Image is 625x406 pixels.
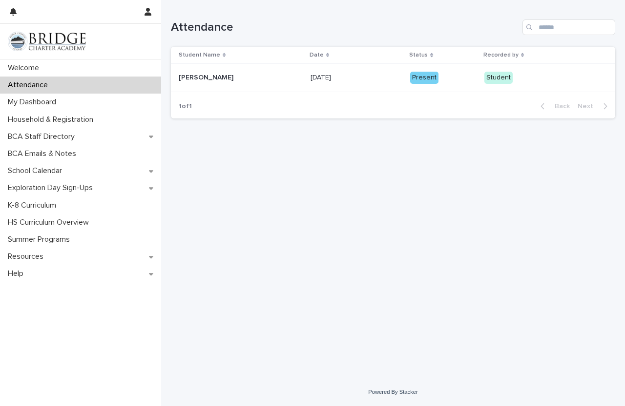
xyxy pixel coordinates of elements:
p: Date [310,50,324,60]
p: Exploration Day Sign-Ups [4,183,101,193]
div: Present [410,72,438,84]
button: Next [574,102,615,111]
p: School Calendar [4,166,70,175]
img: V1C1m3IdTEidaUdm9Hs0 [8,32,86,51]
p: BCA Staff Directory [4,132,83,141]
tr: [PERSON_NAME][PERSON_NAME] [DATE][DATE] PresentStudent [171,64,615,92]
p: Resources [4,252,51,261]
p: Summer Programs [4,235,78,244]
span: Next [578,103,599,110]
p: Student Name [179,50,220,60]
p: BCA Emails & Notes [4,149,84,158]
span: Back [549,103,570,110]
p: Attendance [4,80,56,90]
p: K-8 Curriculum [4,201,64,210]
p: Help [4,269,31,278]
div: Student [484,72,513,84]
p: [PERSON_NAME] [179,72,235,82]
button: Back [533,102,574,111]
input: Search [522,19,615,35]
p: Welcome [4,63,47,73]
h1: Attendance [171,20,519,35]
a: Powered By Stacker [368,389,417,395]
p: Recorded by [483,50,519,60]
p: HS Curriculum Overview [4,218,97,227]
p: Household & Registration [4,115,101,124]
p: [DATE] [311,72,333,82]
p: My Dashboard [4,97,64,107]
p: 1 of 1 [171,95,200,118]
p: Status [409,50,428,60]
